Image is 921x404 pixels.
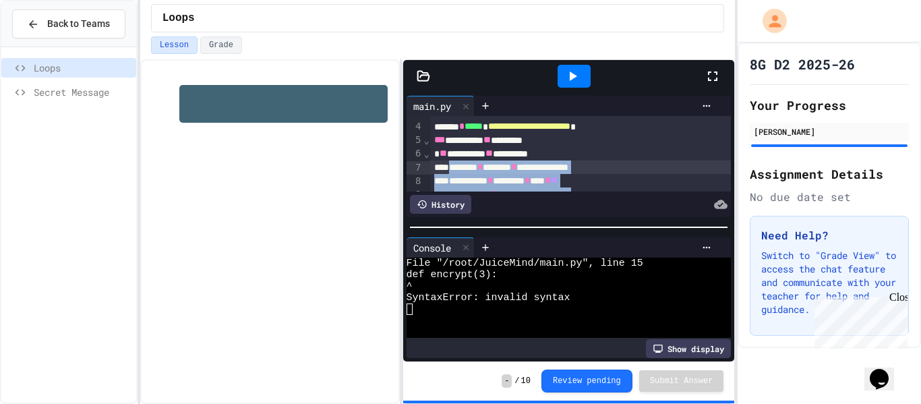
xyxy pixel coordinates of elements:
[809,291,908,349] iframe: chat widget
[639,370,724,392] button: Submit Answer
[407,134,423,147] div: 5
[864,350,908,391] iframe: chat widget
[754,125,905,138] div: [PERSON_NAME]
[34,61,131,75] span: Loops
[407,237,475,258] div: Console
[761,249,897,316] p: Switch to "Grade View" to access the chat feature and communicate with your teacher for help and ...
[750,55,855,74] h1: 8G D2 2025-26
[541,370,632,393] button: Review pending
[407,147,423,161] div: 6
[151,36,198,54] button: Lesson
[502,374,512,388] span: -
[423,135,429,146] span: Fold line
[407,120,423,134] div: 4
[410,195,471,214] div: History
[407,99,458,113] div: main.py
[407,281,413,292] span: ^
[514,376,519,386] span: /
[407,241,458,255] div: Console
[750,189,909,205] div: No due date set
[646,339,731,358] div: Show display
[407,269,498,281] span: def encrypt(3):
[750,165,909,183] h2: Assignment Details
[200,36,242,54] button: Grade
[423,148,429,159] span: Fold line
[521,376,531,386] span: 10
[34,85,131,99] span: Secret Message
[47,17,110,31] span: Back to Teams
[162,10,195,26] span: Loops
[407,188,423,202] div: 9
[750,96,909,115] h2: Your Progress
[650,376,713,386] span: Submit Answer
[407,258,643,269] span: File "/root/JuiceMind/main.py", line 15
[12,9,125,38] button: Back to Teams
[407,175,423,188] div: 8
[748,5,790,36] div: My Account
[761,227,897,243] h3: Need Help?
[407,96,475,116] div: main.py
[407,292,570,304] span: SyntaxError: invalid syntax
[407,161,423,175] div: 7
[5,5,93,86] div: Chat with us now!Close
